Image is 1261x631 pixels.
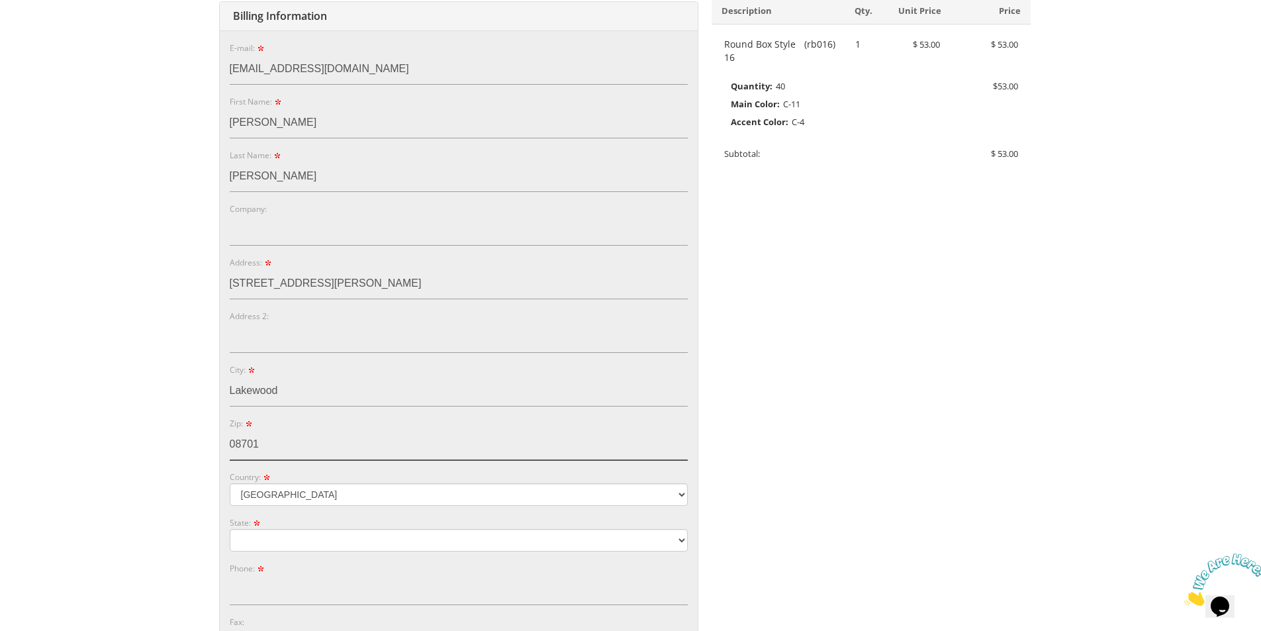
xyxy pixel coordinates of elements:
label: Zip: [230,418,254,429]
img: pc_icon_required.gif [274,153,280,159]
span: 40 [776,80,785,92]
div: 1 [845,38,872,51]
img: Required [254,520,259,526]
span: Subtotal: [724,148,760,160]
span: $ 53.00 [991,148,1018,160]
span: (rb016) [804,38,835,64]
img: Required [263,475,269,481]
label: Phone: [230,563,266,574]
label: City: [230,364,257,375]
label: Last Name: [230,150,283,161]
label: State: [230,517,262,528]
span: C-11 [783,98,800,110]
div: Qty. [845,5,871,17]
span: Round Box Style 16 [724,38,801,64]
span: $53.00 [993,77,1018,95]
div: Unit Price [871,5,951,17]
span: Accent Color: [731,113,788,130]
span: C-4 [792,116,804,128]
label: Address: [230,257,273,268]
label: Country: [230,471,272,483]
span: Main Color: [731,95,780,113]
label: Company: [230,203,267,215]
img: pc_icon_required.gif [257,566,263,572]
label: E-mail: [230,42,266,54]
span: Billing Information [230,9,327,23]
span: $ 53.00 [913,38,940,50]
label: Fax: [230,616,244,628]
img: pc_icon_required.gif [248,367,254,373]
img: pc_icon_required.gif [257,46,263,52]
img: pc_icon_required.gif [275,99,281,105]
img: Chat attention grabber [5,5,87,58]
label: Address 2: [230,311,269,322]
div: Price [951,5,1031,17]
img: pc_icon_required.gif [246,421,252,427]
iframe: chat widget [1179,548,1261,611]
div: Description [712,5,845,17]
label: First Name: [230,96,283,107]
img: pc_icon_required.gif [265,260,271,266]
span: $ 53.00 [991,38,1018,50]
span: Quantity: [731,77,772,95]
